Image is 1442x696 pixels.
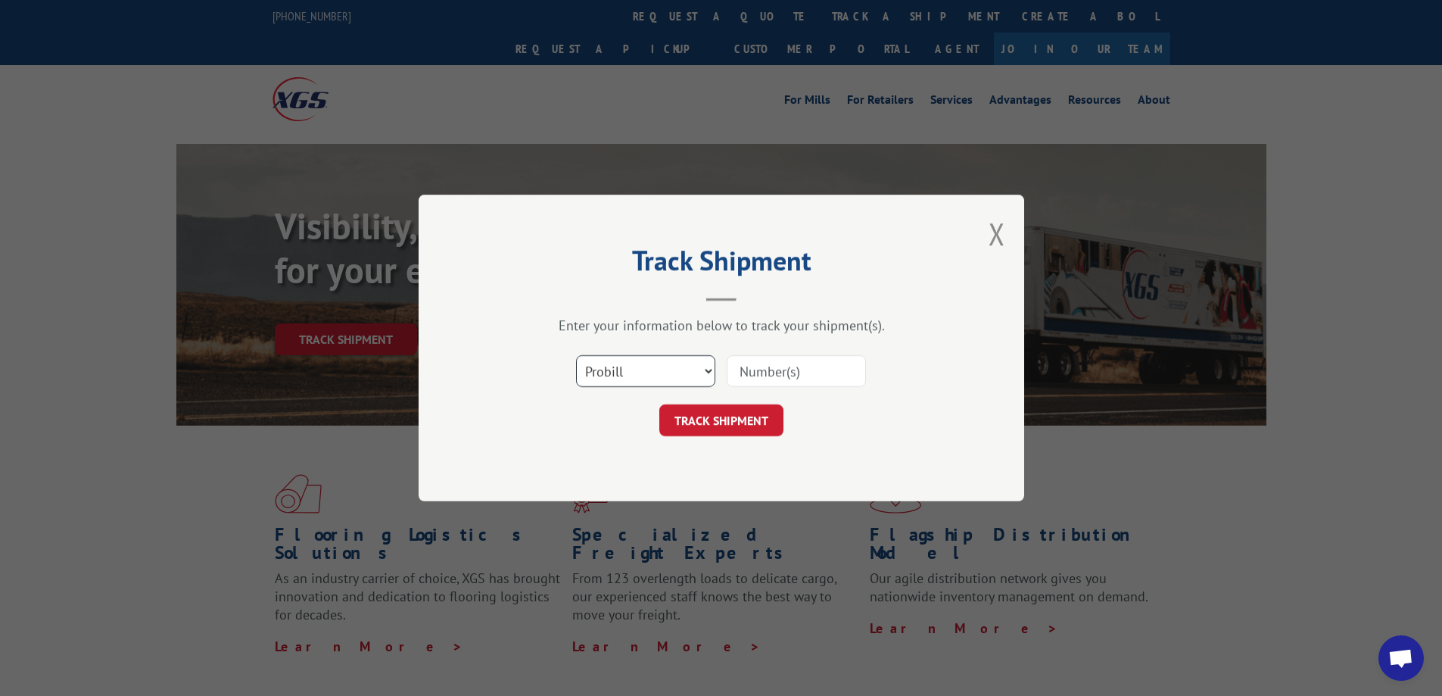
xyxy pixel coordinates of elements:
[727,355,866,387] input: Number(s)
[1378,635,1424,681] div: Open chat
[494,250,948,279] h2: Track Shipment
[989,214,1005,254] button: Close modal
[494,317,948,334] div: Enter your information below to track your shipment(s).
[659,404,783,436] button: TRACK SHIPMENT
